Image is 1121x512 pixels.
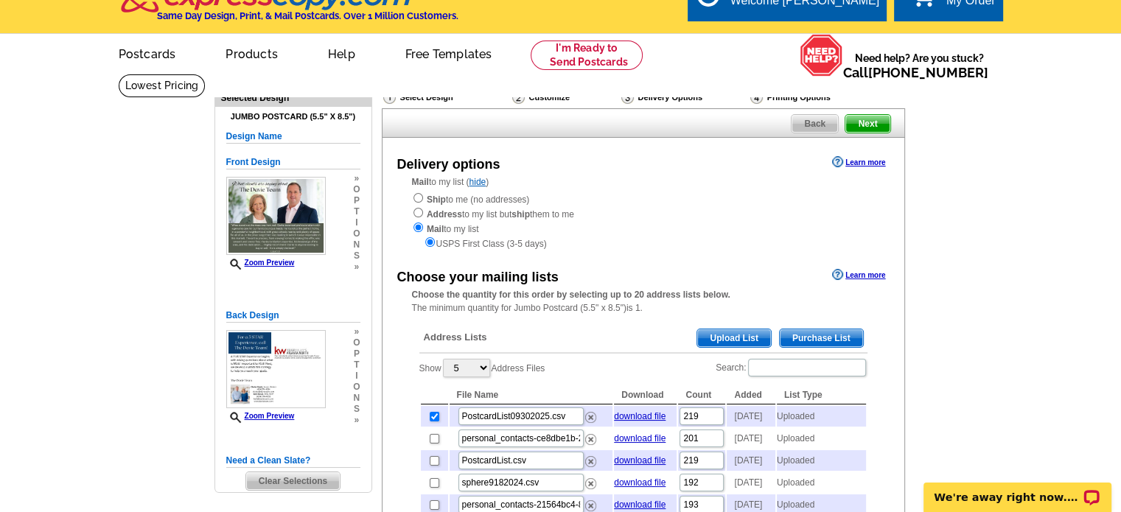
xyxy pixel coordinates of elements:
a: Free Templates [382,35,516,70]
div: Select Design [382,90,511,108]
h5: Front Design [226,155,360,169]
a: download file [614,455,666,466]
img: Delivery Options [621,91,634,104]
div: Printing Options [749,90,880,105]
span: t [353,206,360,217]
img: small-thumb.jpg [226,330,326,408]
span: o [353,337,360,348]
span: i [353,217,360,228]
span: t [353,360,360,371]
a: Learn more [832,156,885,168]
th: Download [614,386,677,404]
a: Zoom Preview [226,412,295,420]
span: » [353,173,360,184]
img: Select Design [383,91,396,104]
a: download file [614,411,666,421]
span: o [353,228,360,239]
td: [DATE] [727,428,775,449]
td: Uploaded [777,472,866,493]
a: Zoom Preview [226,259,295,267]
span: Back [792,115,838,133]
span: Upload List [697,329,770,347]
span: Clear Selections [246,472,340,490]
a: Remove this list [585,431,596,441]
a: Learn more [832,269,885,281]
span: s [353,250,360,262]
td: Uploaded [777,428,866,449]
a: Remove this list [585,409,596,419]
img: Printing Options & Summary [750,91,763,104]
td: [DATE] [727,472,775,493]
h5: Back Design [226,309,360,323]
span: p [353,348,360,360]
h4: Jumbo Postcard (5.5" x 8.5") [226,112,360,122]
span: p [353,195,360,206]
select: ShowAddress Files [443,359,490,377]
h5: Need a Clean Slate? [226,454,360,468]
a: Remove this list [585,475,596,485]
h5: Design Name [226,130,360,144]
span: Need help? Are you stuck? [843,51,996,80]
img: delete.png [585,500,596,511]
span: n [353,239,360,250]
img: small-thumb.jpg [226,177,326,255]
strong: Ship [427,194,446,205]
img: delete.png [585,456,596,467]
strong: Mail [427,224,444,234]
a: [PHONE_NUMBER] [868,65,988,80]
th: File Name [450,386,613,404]
span: Call [843,65,988,80]
span: » [353,262,360,273]
span: » [353,326,360,337]
a: Remove this list [585,453,596,463]
td: [DATE] [727,406,775,427]
iframe: LiveChat chat widget [914,466,1121,512]
h4: Same Day Design, Print, & Mail Postcards. Over 1 Million Customers. [157,10,458,21]
span: Purchase List [780,329,863,347]
a: hide [469,177,486,187]
strong: Mail [412,177,429,187]
div: The minimum quantity for Jumbo Postcard (5.5" x 8.5")is 1. [383,288,904,315]
img: Customize [512,91,525,104]
span: Address Lists [424,331,487,344]
strong: Choose the quantity for this order by selecting up to 20 address lists below. [412,290,730,300]
img: delete.png [585,412,596,423]
th: Added [727,386,775,404]
div: Selected Design [215,91,371,105]
span: o [353,382,360,393]
div: Delivery options [397,155,500,175]
div: USPS First Class (3-5 days) [412,236,875,250]
strong: Address [427,209,462,220]
div: Delivery Options [620,90,749,108]
th: Count [678,386,725,404]
a: download file [614,433,666,443]
a: download file [614,477,666,488]
img: help [800,34,843,77]
input: Search: [748,359,866,376]
img: delete.png [585,434,596,445]
span: i [353,371,360,382]
a: Products [202,35,301,70]
strong: ship [511,209,530,220]
span: o [353,184,360,195]
div: to me (no addresses) to my list but them to me to my list [412,192,875,250]
td: Uploaded [777,406,866,427]
td: [DATE] [727,450,775,471]
a: Help [304,35,379,70]
a: download file [614,499,666,510]
label: Show Address Files [419,357,545,379]
img: delete.png [585,478,596,489]
label: Search: [716,357,867,378]
div: Customize [511,90,620,105]
a: Postcards [95,35,200,70]
span: s [353,404,360,415]
a: Remove this list [585,497,596,508]
span: Next [845,115,890,133]
div: Choose your mailing lists [397,267,559,287]
div: to my list ( ) [383,175,904,250]
span: n [353,393,360,404]
th: List Type [777,386,866,404]
td: Uploaded [777,450,866,471]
